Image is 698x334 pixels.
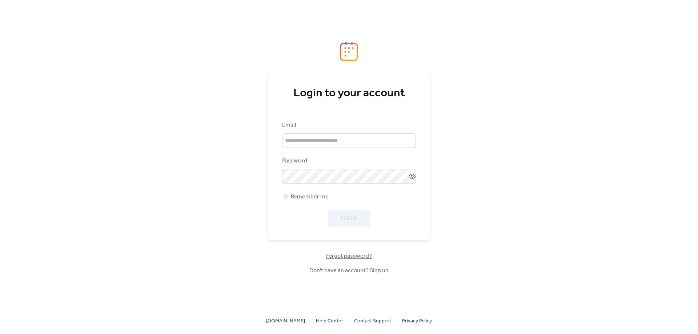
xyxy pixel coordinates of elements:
img: logo [340,41,358,61]
span: Forgot password? [326,252,372,261]
span: Don't have an account? [309,266,389,275]
div: Email [282,121,414,130]
a: Contact Support [354,316,391,325]
div: Login to your account [282,86,416,101]
a: Forgot password? [326,254,372,258]
a: Sign up [370,265,389,276]
span: Privacy Policy [402,317,432,326]
div: Password [282,157,414,165]
span: Remember me [291,193,329,201]
span: Help Center [316,317,343,326]
a: Privacy Policy [402,316,432,325]
span: Contact Support [354,317,391,326]
span: [DOMAIN_NAME] [266,317,305,326]
a: Help Center [316,316,343,325]
a: [DOMAIN_NAME] [266,316,305,325]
